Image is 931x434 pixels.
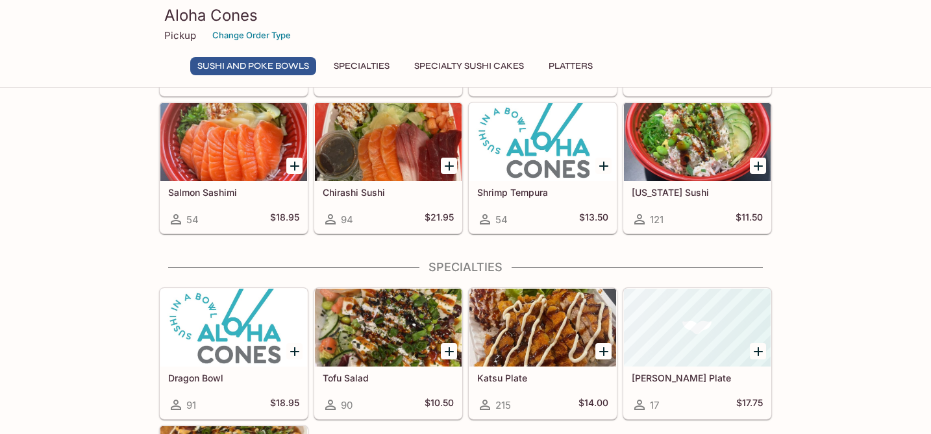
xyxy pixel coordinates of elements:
div: California Sushi [624,103,771,181]
button: Sushi and Poke Bowls [190,57,316,75]
h5: Salmon Sashimi [168,187,299,198]
span: 17 [650,399,659,411]
div: Dragon Bowl [160,289,307,367]
button: Add California Sushi [750,158,766,174]
h5: [PERSON_NAME] Plate [632,372,763,383]
button: Add Katsu Plate [595,343,612,359]
p: Pickup [164,29,196,42]
h5: Dragon Bowl [168,372,299,383]
h5: Tofu Salad [323,372,454,383]
button: Add Hamachi Kama Plate [750,343,766,359]
h3: Aloha Cones [164,5,767,25]
a: Chirashi Sushi94$21.95 [314,102,462,234]
span: 90 [341,399,353,411]
a: Katsu Plate215$14.00 [469,288,617,419]
span: 91 [186,399,196,411]
span: 215 [495,399,511,411]
div: Katsu Plate [469,289,616,367]
button: Change Order Type [206,25,297,45]
button: Add Salmon Sashimi [286,158,303,174]
a: [US_STATE] Sushi121$11.50 [623,102,771,234]
h4: Specialties [159,260,772,274]
div: Hamachi Kama Plate [624,289,771,367]
button: Specialty Sushi Cakes [407,57,531,75]
span: 94 [341,213,353,226]
h5: $14.00 [578,397,608,413]
a: Dragon Bowl91$18.95 [160,288,308,419]
div: Chirashi Sushi [315,103,462,181]
button: Add Chirashi Sushi [441,158,457,174]
div: Tofu Salad [315,289,462,367]
h5: $13.50 [579,211,608,227]
h5: [US_STATE] Sushi [632,187,763,198]
h5: $18.95 [270,397,299,413]
div: Salmon Sashimi [160,103,307,181]
button: Specialties [327,57,397,75]
button: Add Shrimp Tempura [595,158,612,174]
a: Shrimp Tempura54$13.50 [469,102,617,234]
h5: $21.95 [425,211,454,227]
button: Add Tofu Salad [441,343,457,359]
h5: Chirashi Sushi [323,187,454,198]
h5: Shrimp Tempura [477,187,608,198]
h5: $10.50 [425,397,454,413]
a: Salmon Sashimi54$18.95 [160,102,308,234]
span: 54 [186,213,199,226]
span: 54 [495,213,508,226]
h5: $11.50 [736,211,763,227]
h5: $18.95 [270,211,299,227]
h5: $17.75 [736,397,763,413]
span: 121 [650,213,664,226]
button: Add Dragon Bowl [286,343,303,359]
a: Tofu Salad90$10.50 [314,288,462,419]
h5: Katsu Plate [477,372,608,383]
button: Platters [541,57,600,75]
a: [PERSON_NAME] Plate17$17.75 [623,288,771,419]
div: Shrimp Tempura [469,103,616,181]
